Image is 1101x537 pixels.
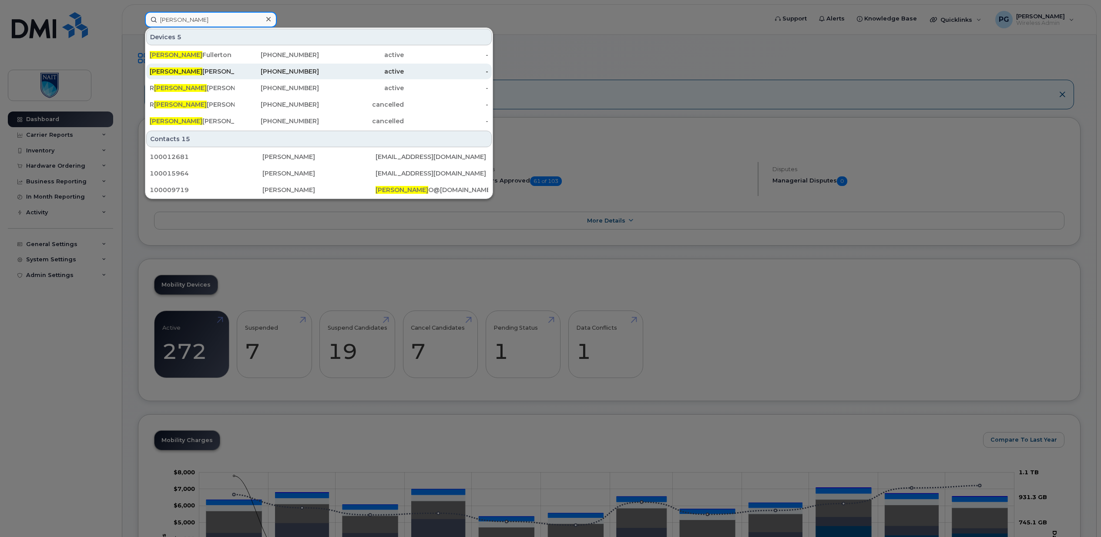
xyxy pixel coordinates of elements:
span: [PERSON_NAME] [376,186,428,194]
div: R [PERSON_NAME] [150,84,235,92]
div: cancelled [319,100,404,109]
div: [EMAIL_ADDRESS][DOMAIN_NAME] [376,152,488,161]
a: [PERSON_NAME][PERSON_NAME][PHONE_NUMBER]cancelled- [146,113,492,129]
a: 100009719[PERSON_NAME][PERSON_NAME]O@[DOMAIN_NAME] [146,182,492,198]
span: [PERSON_NAME] [150,68,202,75]
div: [PHONE_NUMBER] [235,51,319,59]
div: R [PERSON_NAME] [150,100,235,109]
div: [PHONE_NUMBER] [235,67,319,76]
div: active [319,84,404,92]
div: [PERSON_NAME] [150,67,235,76]
div: [PERSON_NAME] [150,117,235,125]
a: R[PERSON_NAME][PERSON_NAME][PHONE_NUMBER]active- [146,80,492,96]
div: Devices [146,29,492,45]
div: active [319,51,404,59]
span: 15 [181,135,190,143]
div: Fullerton [150,51,235,59]
div: - [404,117,489,125]
div: [PERSON_NAME] [262,186,375,194]
div: [PHONE_NUMBER] [235,100,319,109]
a: [PERSON_NAME][PERSON_NAME][PHONE_NUMBER]active- [146,64,492,79]
div: - [404,84,489,92]
a: 100015964[PERSON_NAME][EMAIL_ADDRESS][DOMAIN_NAME] [146,165,492,181]
span: [PERSON_NAME] [154,84,207,92]
span: 5 [177,33,181,41]
div: 100012681 [150,152,262,161]
div: [PHONE_NUMBER] [235,84,319,92]
div: Contacts [146,131,492,147]
div: 100009719 [150,186,262,194]
div: cancelled [319,117,404,125]
div: - [404,100,489,109]
div: [PHONE_NUMBER] [235,117,319,125]
div: O@[DOMAIN_NAME] [376,186,488,194]
a: 100012681[PERSON_NAME][EMAIL_ADDRESS][DOMAIN_NAME] [146,149,492,165]
a: R[PERSON_NAME][PERSON_NAME][PHONE_NUMBER]cancelled- [146,97,492,112]
div: 100015964 [150,169,262,178]
span: [PERSON_NAME] [150,117,202,125]
span: [PERSON_NAME] [150,51,202,59]
div: - [404,51,489,59]
div: [EMAIL_ADDRESS][DOMAIN_NAME] [376,169,488,178]
span: [PERSON_NAME] [154,101,207,108]
a: [PERSON_NAME]Fullerton[PHONE_NUMBER]active- [146,47,492,63]
div: active [319,67,404,76]
div: - [404,67,489,76]
div: [PERSON_NAME] [262,152,375,161]
div: [PERSON_NAME] [262,169,375,178]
